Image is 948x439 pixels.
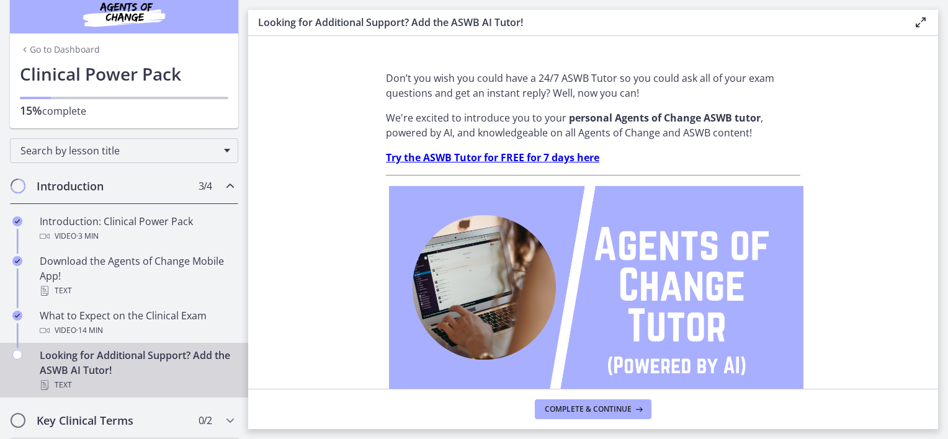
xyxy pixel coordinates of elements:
div: Text [40,378,233,392]
div: Looking for Additional Support? Add the ASWB AI Tutor! [40,348,233,392]
div: Text [40,283,233,298]
span: · 3 min [76,229,99,244]
span: 0 / 2 [199,413,212,428]
p: complete [20,103,228,118]
button: Complete & continue [535,399,651,419]
span: Search by lesson title [20,144,218,157]
strong: personal Agents of Change ASWB tutor [569,111,761,125]
span: Complete & continue [545,404,632,414]
div: Search by lesson title [10,138,238,163]
i: Completed [12,256,22,266]
h2: Key Clinical Terms [37,413,188,428]
h1: Clinical Power Pack [20,61,228,87]
p: Don’t you wish you could have a 24/7 ASWB Tutor so you could ask all of your exam questions and g... [386,71,800,100]
a: Try the ASWB Tutor for FREE for 7 days here [386,151,599,164]
a: Go to Dashboard [20,43,100,56]
img: Agents_of_Change_Tutor.png [389,186,803,421]
i: Completed [12,311,22,321]
div: Download the Agents of Change Mobile App! [40,254,233,298]
div: What to Expect on the Clinical Exam [40,308,233,338]
span: 3 / 4 [199,179,212,193]
div: Video [40,323,233,338]
i: Completed [12,216,22,226]
span: 15% [20,103,42,118]
div: Video [40,229,233,244]
div: Introduction: Clinical Power Pack [40,214,233,244]
h2: Introduction [37,179,188,193]
h3: Looking for Additional Support? Add the ASWB AI Tutor! [258,15,893,30]
p: We're excited to introduce you to your , powered by AI, and knowledgeable on all Agents of Change... [386,110,800,140]
span: · 14 min [76,323,103,338]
